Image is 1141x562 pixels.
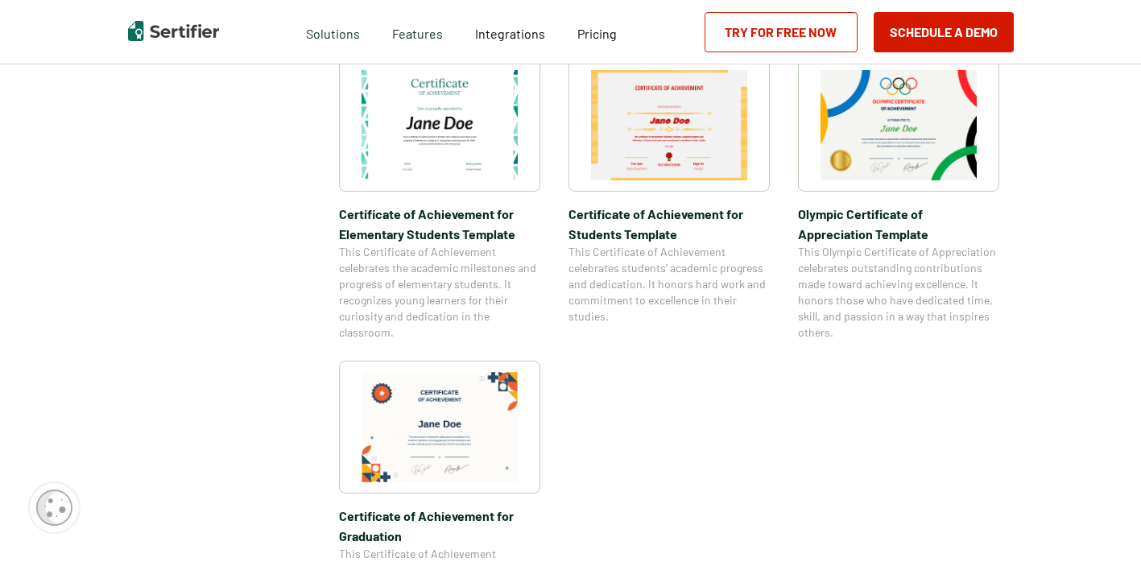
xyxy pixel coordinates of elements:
[1060,485,1141,562] iframe: Chat Widget
[339,506,540,546] span: Certificate of Achievement for Graduation
[475,26,545,41] span: Integrations
[874,12,1014,52] button: Schedule a Demo
[339,244,540,341] span: This Certificate of Achievement celebrates the academic milestones and progress of elementary stu...
[362,372,518,482] img: Certificate of Achievement for Graduation
[36,490,72,526] img: Cookie Popup Icon
[821,70,977,180] img: Olympic Certificate of Appreciation​ Template
[568,244,770,324] span: This Certificate of Achievement celebrates students’ academic progress and dedication. It honors ...
[339,59,540,341] a: Certificate of Achievement for Elementary Students TemplateCertificate of Achievement for Element...
[577,22,617,42] a: Pricing
[306,22,360,42] span: Solutions
[705,12,858,52] a: Try for Free Now
[128,21,219,41] img: Sertifier | Digital Credentialing Platform
[798,244,999,341] span: This Olympic Certificate of Appreciation celebrates outstanding contributions made toward achievi...
[591,70,747,180] img: Certificate of Achievement for Students Template
[475,22,545,42] a: Integrations
[568,59,770,341] a: Certificate of Achievement for Students TemplateCertificate of Achievement for Students TemplateT...
[798,59,999,341] a: Olympic Certificate of Appreciation​ TemplateOlympic Certificate of Appreciation​ TemplateThis Ol...
[798,204,999,244] span: Olympic Certificate of Appreciation​ Template
[362,70,518,180] img: Certificate of Achievement for Elementary Students Template
[339,204,540,244] span: Certificate of Achievement for Elementary Students Template
[577,26,617,41] span: Pricing
[392,22,443,42] span: Features
[568,204,770,244] span: Certificate of Achievement for Students Template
